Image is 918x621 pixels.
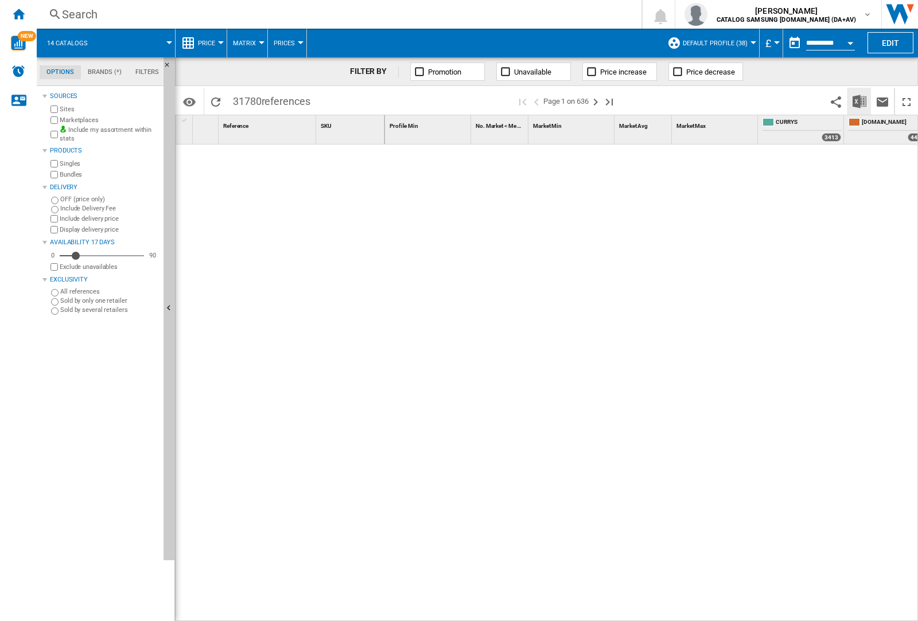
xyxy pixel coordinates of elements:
button: Prices [274,29,301,57]
span: 14 catalogs [47,40,88,47]
label: Singles [60,159,159,168]
input: Display delivery price [50,263,58,271]
div: Sort None [531,115,614,133]
label: Sold by several retailers [60,306,159,314]
md-tab-item: Filters [129,65,166,79]
span: Matrix [233,40,256,47]
div: Availability 17 Days [50,238,159,247]
label: Sold by only one retailer [60,296,159,305]
span: Market Max [676,123,706,129]
button: Matrix [233,29,262,57]
button: Send this report by email [871,88,894,115]
span: Promotion [428,68,461,76]
button: Price increase [582,63,657,81]
div: 14 catalogs [42,29,169,57]
button: >Previous page [530,88,543,115]
span: Price [198,40,215,47]
span: CURRYS [776,118,841,128]
div: Reference Sort None [221,115,316,133]
button: £ [765,29,777,57]
div: Sort None [387,115,470,133]
md-tab-item: Options [40,65,81,79]
input: Bundles [50,171,58,178]
button: 14 catalogs [47,29,99,57]
span: No. Market < Me [476,123,516,129]
button: First page [516,88,530,115]
input: Sites [50,106,58,113]
button: Default profile (38) [683,29,753,57]
input: All references [51,289,59,296]
img: alerts-logo.svg [11,64,25,78]
input: Sold by several retailers [51,307,59,315]
md-menu: Currency [760,29,783,57]
button: Reload [204,88,227,115]
div: Sort None [195,115,218,133]
img: excel-24x24.png [853,95,866,108]
label: Marketplaces [60,116,159,124]
div: SKU Sort None [318,115,384,133]
button: Hide [164,57,175,560]
input: Display delivery price [50,226,58,233]
label: OFF (price only) [60,195,159,204]
span: Market Avg [619,123,648,129]
label: Exclude unavailables [60,263,159,271]
div: Sort None [318,115,384,133]
div: Market Min Sort None [531,115,614,133]
div: Price [181,29,221,57]
button: Promotion [410,63,485,81]
span: Reference [223,123,248,129]
button: Edit [868,32,913,53]
span: Page 1 on 636 [543,88,589,115]
input: Include delivery price [50,215,58,222]
label: Bundles [60,170,159,179]
input: Include my assortment within stats [50,127,58,142]
button: Price [198,29,221,57]
span: £ [765,37,771,49]
button: Download in Excel [848,88,871,115]
button: Last page [602,88,616,115]
span: 31780 [227,88,316,112]
div: Market Avg Sort None [617,115,671,133]
img: mysite-bg-18x18.png [60,126,67,132]
span: NEW [18,31,36,41]
button: md-calendar [783,32,806,54]
span: references [262,95,310,107]
span: Market Min [533,123,562,129]
div: CURRYS 3413 offers sold by CURRYS [760,115,843,144]
div: Sort None [674,115,757,133]
input: Sold by only one retailer [51,298,59,306]
div: Products [50,146,159,155]
img: wise-card.svg [11,36,26,50]
label: Include delivery price [60,214,159,223]
b: CATALOG SAMSUNG [DOMAIN_NAME] (DA+AV) [717,16,856,24]
div: Sort None [617,115,671,133]
div: Profile Min Sort None [387,115,470,133]
input: Singles [50,160,58,167]
div: Default profile (38) [667,29,753,57]
input: Marketplaces [50,116,58,124]
label: Include Delivery Fee [60,204,159,213]
button: Share this bookmark with others [824,88,847,115]
button: Options [178,91,201,112]
div: Sort None [473,115,528,133]
div: Search [62,6,612,22]
label: Include my assortment within stats [60,126,159,143]
div: Sources [50,92,159,101]
div: 0 [48,251,57,260]
button: Next page [589,88,602,115]
button: Open calendar [840,31,861,52]
div: 3413 offers sold by CURRYS [822,133,841,142]
div: Exclusivity [50,275,159,284]
input: OFF (price only) [51,197,59,204]
div: Sort None [221,115,316,133]
div: 90 [146,251,159,260]
md-tab-item: Brands (*) [81,65,129,79]
button: Price decrease [668,63,743,81]
div: No. Market < Me Sort None [473,115,528,133]
span: Price decrease [686,68,735,76]
div: FILTER BY [350,66,399,77]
